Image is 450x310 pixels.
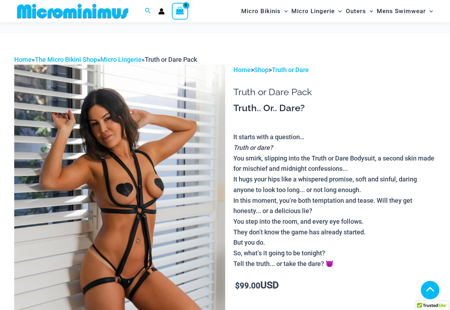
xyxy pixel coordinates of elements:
a: The Micro Bikini Shop [35,56,97,63]
span: Menu Toggle [426,2,433,20]
span: Menu Toggle [366,2,373,20]
span: Mens Swimwear [377,2,426,20]
span: Menu Toggle [281,2,288,20]
a: View Shopping Cart, empty [172,3,188,19]
a: Mens SwimwearMenu ToggleMenu Toggle [375,2,435,20]
span: $ [235,281,240,290]
p: USD [233,280,436,291]
h1: Truth or Dare Pack [233,87,436,98]
bdi: 99.00 [235,281,260,290]
h3: Truth.. Or.. Dare? [233,102,436,114]
a: Truth or Dare [272,66,309,74]
span: Menu Toggle [335,2,342,20]
a: Shop [254,66,269,74]
a: Micro LingerieMenu ToggleMenu Toggle [290,2,344,20]
a: OutersMenu ToggleMenu Toggle [344,2,375,20]
a: Search icon link [145,7,151,16]
a: Account icon link [158,8,165,15]
span: Micro Bikinis [241,2,281,20]
a: Micro BikinisMenu ToggleMenu Toggle [239,2,290,20]
a: Home [14,56,32,63]
a: Home [233,66,251,74]
p: > > [233,65,436,75]
a: Micro Lingerie [100,56,142,63]
img: MM SHOP LOGO FLAT [14,3,131,19]
p: It starts with a question… You smirk, slipping into the Truth or Dare Bodysuit, a second skin mad... [233,132,436,269]
nav: Site Navigation [238,1,436,21]
i: Truth or dare? [233,144,273,151]
span: Truth or Dare Pack [145,56,197,63]
span: Outers [346,2,366,20]
span: » » » [14,56,197,63]
span: Micro Lingerie [291,2,335,20]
